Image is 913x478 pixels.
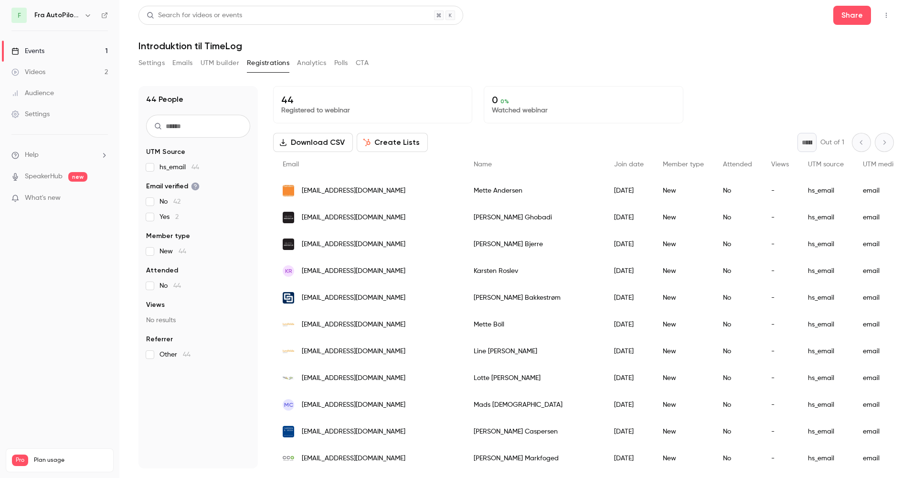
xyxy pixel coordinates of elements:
span: 42 [173,198,180,205]
span: Referrer [146,335,173,344]
div: Events [11,46,44,56]
span: 44 [191,164,199,171]
span: KR [285,267,292,275]
div: [DATE] [605,284,653,311]
div: - [762,311,798,338]
div: Mette Böll [464,311,605,338]
div: - [762,365,798,391]
div: [DATE] [605,204,653,231]
span: [EMAIL_ADDRESS][DOMAIN_NAME] [302,266,405,276]
span: Views [771,161,789,168]
div: - [762,231,798,258]
div: hs_email [798,177,853,204]
img: lundhild.dk [283,319,294,330]
span: [EMAIL_ADDRESS][DOMAIN_NAME] [302,186,405,196]
span: Yes [159,212,179,222]
span: Views [146,300,165,310]
iframe: Noticeable Trigger [96,194,108,203]
span: Other [159,350,191,359]
div: - [762,204,798,231]
button: Settings [138,55,165,71]
img: randersarkitekten.dk [283,185,294,196]
span: Attended [146,266,178,275]
div: [DATE] [605,418,653,445]
div: email [853,204,913,231]
span: Name [474,161,492,168]
div: Line [PERSON_NAME] [464,338,605,365]
div: [DATE] [605,177,653,204]
div: No [713,338,762,365]
h1: 44 People [146,94,183,105]
div: hs_email [798,231,853,258]
div: No [713,445,762,472]
span: Pro [12,455,28,466]
div: [DATE] [605,445,653,472]
p: 0 [492,94,675,106]
p: Watched webinar [492,106,675,115]
span: new [68,172,87,182]
span: 0 % [500,98,509,105]
div: No [713,365,762,391]
span: Join date [614,161,644,168]
span: UTM Source [146,147,185,157]
span: No [159,197,180,206]
img: soelvsten-arkitektur.dk [283,212,294,223]
div: No [713,177,762,204]
img: ckarkitekter.dk [283,426,294,437]
div: email [853,365,913,391]
div: hs_email [798,284,853,311]
span: Help [25,150,39,160]
span: Member type [146,231,190,241]
div: [PERSON_NAME] Markfoged [464,445,605,472]
img: soelvsten-arkitektur.dk [283,239,294,250]
div: No [713,311,762,338]
div: Mads [DEMOGRAPHIC_DATA] [464,391,605,418]
div: [PERSON_NAME] Bakkestrøm [464,284,605,311]
span: 2 [175,214,179,220]
div: Audience [11,88,54,98]
div: - [762,418,798,445]
div: hs_email [798,311,853,338]
div: hs_email [798,338,853,365]
div: [DATE] [605,231,653,258]
button: Download CSV [273,133,353,152]
span: [EMAIL_ADDRESS][DOMAIN_NAME] [302,454,405,464]
div: - [762,338,798,365]
span: 44 [183,351,191,358]
div: - [762,391,798,418]
li: help-dropdown-opener [11,150,108,160]
span: [EMAIL_ADDRESS][DOMAIN_NAME] [302,427,405,437]
div: email [853,391,913,418]
span: MC [284,401,293,409]
span: [EMAIL_ADDRESS][DOMAIN_NAME] [302,347,405,357]
button: Create Lists [357,133,428,152]
span: [EMAIL_ADDRESS][DOMAIN_NAME] [302,293,405,303]
div: [PERSON_NAME] Caspersen [464,418,605,445]
div: New [653,177,713,204]
div: email [853,231,913,258]
div: [PERSON_NAME] Ghobadi [464,204,605,231]
a: SpeakerHub [25,172,63,182]
span: Email verified [146,182,200,191]
span: UTM source [808,161,844,168]
div: No [713,284,762,311]
div: [DATE] [605,391,653,418]
p: 44 [281,94,464,106]
span: F [18,11,21,21]
span: Email [283,161,299,168]
div: New [653,284,713,311]
div: hs_email [798,391,853,418]
span: Plan usage [34,456,107,464]
div: New [653,338,713,365]
div: - [762,284,798,311]
button: UTM builder [201,55,239,71]
p: Out of 1 [820,138,844,147]
div: [DATE] [605,338,653,365]
div: New [653,391,713,418]
div: New [653,445,713,472]
button: Analytics [297,55,327,71]
h1: Introduktion til TimeLog [138,40,894,52]
img: schroder-okonomi.dk [283,377,294,380]
div: email [853,177,913,204]
span: UTM medium [863,161,903,168]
